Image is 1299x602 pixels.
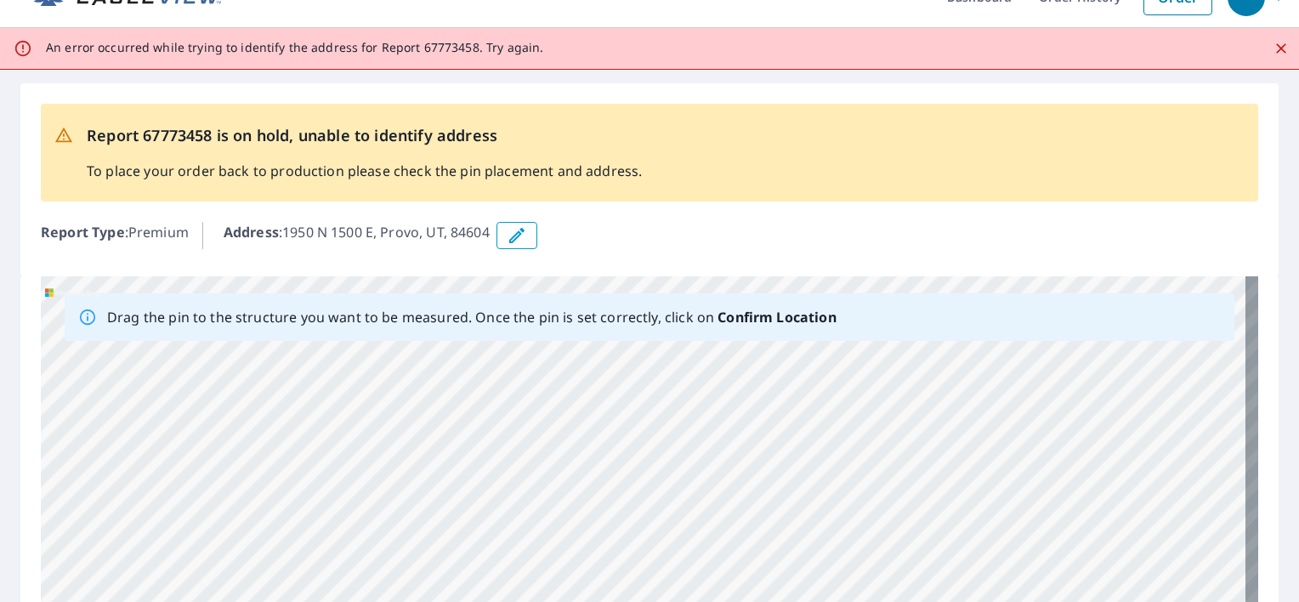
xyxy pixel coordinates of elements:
[41,223,125,241] b: Report Type
[107,307,837,327] p: Drag the pin to the structure you want to be measured. Once the pin is set correctly, click on
[1270,37,1292,60] button: Close
[87,124,642,147] p: Report 67773458 is on hold, unable to identify address
[718,308,836,327] b: Confirm Location
[224,223,279,241] b: Address
[41,222,189,249] p: : Premium
[87,161,642,181] p: To place your order back to production please check the pin placement and address.
[46,40,543,55] p: An error occurred while trying to identify the address for Report 67773458. Try again.
[224,222,490,249] p: : 1950 N 1500 E, Provo, UT, 84604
